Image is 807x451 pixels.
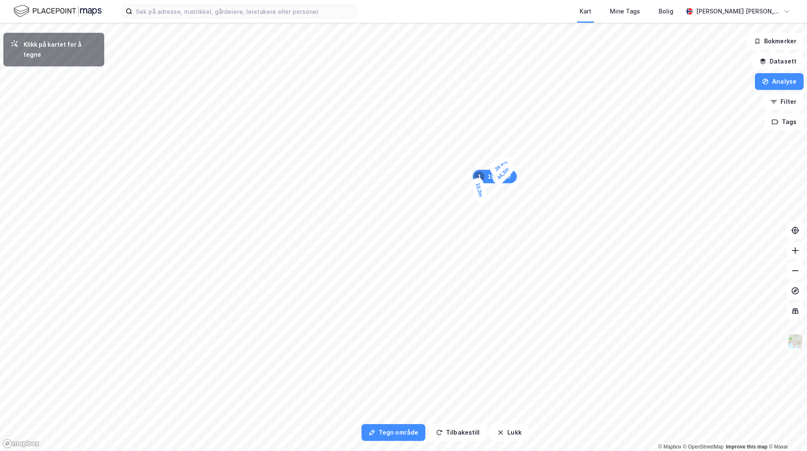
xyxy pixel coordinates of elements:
div: Bolig [659,6,673,16]
div: Kontrollprogram for chat [765,411,807,451]
button: Analyse [755,73,804,90]
button: Bokmerker [747,33,804,50]
div: 1 [475,171,485,182]
button: Datasett [752,53,804,70]
button: Tegn område [361,424,425,441]
button: Tags [765,113,804,130]
img: logo.f888ab2527a4732fd821a326f86c7f29.svg [13,4,102,18]
img: Z [787,333,803,349]
a: Improve this map [726,444,767,450]
iframe: Chat Widget [765,411,807,451]
button: Lukk [490,424,528,441]
button: Tilbakestill [429,424,487,441]
button: Filter [763,93,804,110]
div: Kart [580,6,591,16]
div: Map marker [470,177,488,203]
div: Map marker [491,161,516,186]
div: [PERSON_NAME] [PERSON_NAME] [696,6,780,16]
div: Klikk på kartet for å tegne [24,40,98,60]
div: Map marker [473,170,517,183]
a: OpenStreetMap [683,444,724,450]
div: Mine Tags [610,6,640,16]
a: Mapbox homepage [3,439,40,448]
input: Søk på adresse, matrikkel, gårdeiere, leietakere eller personer [132,5,357,18]
a: Mapbox [658,444,681,450]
